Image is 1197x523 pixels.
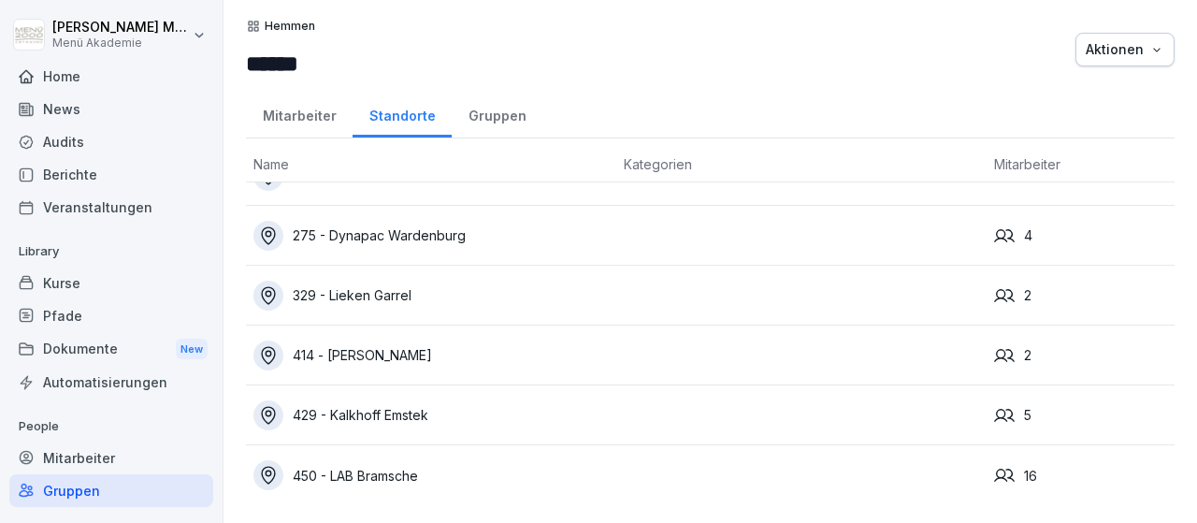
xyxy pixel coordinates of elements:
th: Name [246,147,616,182]
div: New [176,339,208,360]
a: Standorte [353,90,452,138]
div: 2 [994,285,1168,306]
a: Automatisierungen [9,366,213,399]
p: [PERSON_NAME] Macke [52,20,189,36]
a: Pfade [9,299,213,332]
div: 429 - Kalkhoff Emstek [253,400,609,430]
div: 414 - [PERSON_NAME] [253,341,609,370]
div: 450 - LAB Bramsche [253,460,609,490]
th: Mitarbeiter [987,147,1175,182]
div: 16 [994,465,1168,486]
p: Hemmen [265,20,315,33]
a: Gruppen [452,90,542,138]
a: Gruppen [9,474,213,507]
p: Menü Akademie [52,36,189,50]
p: People [9,412,213,442]
div: 275 - Dynapac Wardenburg [253,221,609,251]
th: Kategorien [616,147,987,182]
a: Veranstaltungen [9,191,213,224]
div: 329 - Lieken Garrel [253,281,609,311]
a: News [9,93,213,125]
a: Mitarbeiter [246,90,353,138]
a: Home [9,60,213,93]
a: Audits [9,125,213,158]
div: 4 [994,225,1168,246]
div: Aktionen [1086,39,1164,60]
a: DokumenteNew [9,332,213,367]
button: Aktionen [1075,33,1175,66]
p: Library [9,237,213,267]
a: Kurse [9,267,213,299]
div: 5 [994,405,1168,426]
a: Mitarbeiter [9,442,213,474]
div: 2 [994,345,1168,366]
div: Dokumente [9,332,213,367]
a: Berichte [9,158,213,191]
